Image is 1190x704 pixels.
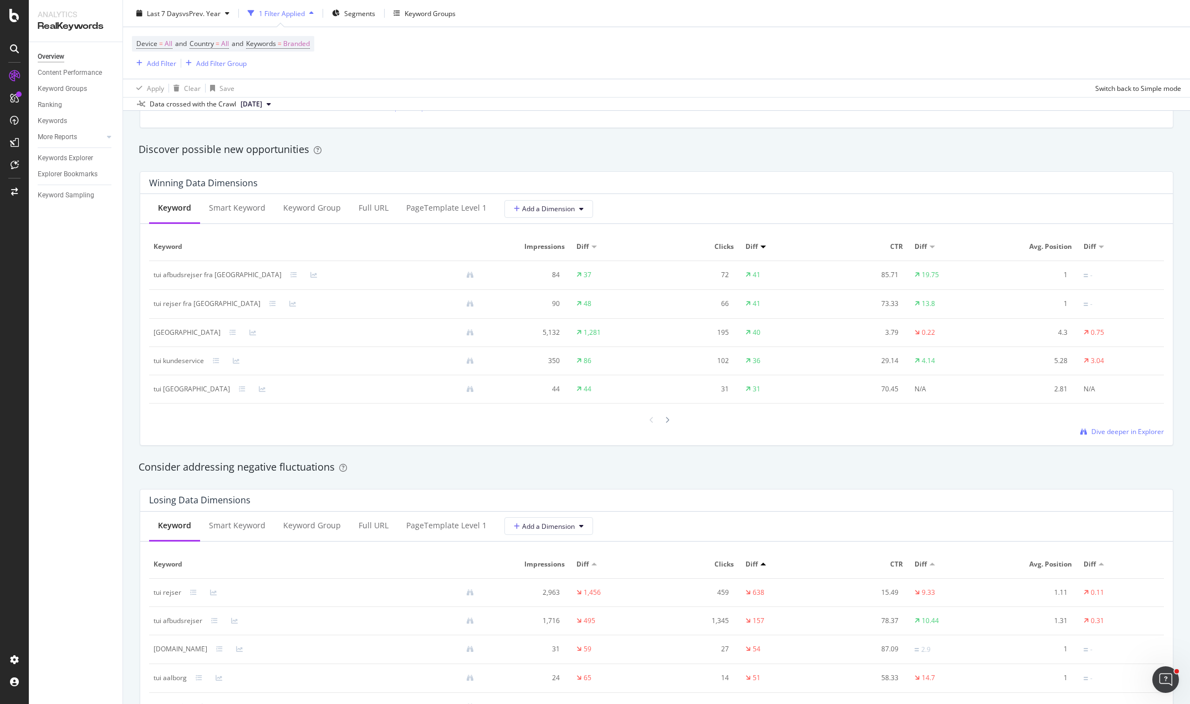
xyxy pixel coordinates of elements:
div: Analytics [38,9,114,20]
div: 1,281 [584,328,601,338]
div: 495 [584,616,595,626]
span: Avg. Position [999,559,1072,569]
div: 3.79 [830,328,898,338]
span: Diff [745,559,758,569]
div: Ranking [38,99,62,111]
span: Clicks [661,559,734,569]
div: 85.71 [830,270,898,280]
div: 13.8 [922,299,935,309]
div: 87.09 [830,644,898,654]
span: Impressions [492,242,565,252]
span: and [175,39,187,48]
span: Add a Dimension [514,204,575,213]
div: Keywords Explorer [38,152,93,164]
button: Segments [328,4,380,22]
a: Keywords [38,115,115,127]
div: N/A [915,384,926,394]
div: - [1090,674,1092,683]
div: tui afbudsrejser [154,616,202,626]
button: Clear [169,79,201,97]
div: Keyword Groups [405,8,456,18]
div: 1.31 [999,616,1068,626]
button: [DATE] [236,98,275,111]
div: RealKeywords [38,20,114,33]
div: Explorer Bookmarks [38,169,98,180]
a: Keyword Groups [38,83,115,95]
div: 29.14 [830,356,898,366]
div: 4.3 [999,328,1068,338]
div: Overview [38,51,64,63]
div: tui dänemark [154,384,230,394]
div: Keywords [38,115,67,127]
div: 72 [661,270,729,280]
div: www.tui.dk [154,644,207,654]
span: Avg. Position [999,242,1072,252]
button: Switch back to Simple mode [1091,79,1181,97]
span: Segments [344,8,375,18]
div: 2.9 [921,645,931,655]
div: 2,963 [492,588,560,598]
span: Last 7 Days [147,8,182,18]
div: Data crossed with the Crawl [150,99,236,109]
div: 1,345 [661,616,729,626]
div: 44 [584,384,591,394]
div: 73.33 [830,299,898,309]
div: 638 [753,588,764,598]
span: Keyword [154,242,480,252]
div: 54 [753,644,760,654]
div: Content Performance [38,67,102,79]
div: Keyword [158,202,191,213]
div: 66 [661,299,729,309]
div: 1.11 [999,588,1068,598]
div: 195 [661,328,729,338]
div: 2.81 [999,384,1068,394]
div: Discover possible new opportunities [139,142,1174,157]
div: 0.31 [1091,616,1104,626]
div: 1 Filter Applied [259,8,305,18]
div: 157 [753,616,764,626]
div: Full URL [359,202,389,213]
div: Add Filter Group [196,58,247,68]
img: Equal [1084,274,1088,277]
div: Keyword [158,520,191,531]
div: 350 [492,356,560,366]
span: and [232,39,243,48]
a: Ranking [38,99,115,111]
div: Winning Data Dimensions [149,177,258,188]
a: Dive deeper in Explorer [1080,427,1164,436]
div: Keyword Group [283,520,341,531]
div: 1 [999,644,1068,654]
button: Save [206,79,234,97]
span: Add a Dimension [514,522,575,531]
button: Last 7 DaysvsPrev. Year [132,4,234,22]
div: 1,456 [584,588,601,598]
button: Add Filter Group [181,57,247,70]
img: Equal [1084,648,1088,651]
div: 1 [999,299,1068,309]
div: 4.14 [922,356,935,366]
div: tui rejser [154,588,181,598]
div: 14 [661,673,729,683]
div: 58.33 [830,673,898,683]
span: Diff [915,242,927,252]
div: 0.75 [1091,328,1104,338]
div: 3.04 [1091,356,1104,366]
div: 1 [999,673,1068,683]
div: Clear [184,83,201,93]
div: 78.37 [830,616,898,626]
div: 5,132 [492,328,560,338]
iframe: Intercom live chat [1152,666,1179,693]
div: 1,716 [492,616,560,626]
span: Diff [576,559,589,569]
div: - [1090,271,1092,280]
div: 31 [753,384,760,394]
div: 36 [753,356,760,366]
div: 44 [492,384,560,394]
span: Clicks [661,242,734,252]
div: 40 [753,328,760,338]
div: 0.22 [922,328,935,338]
div: 10.44 [922,616,939,626]
div: 15.49 [830,588,898,598]
a: Keyword Sampling [38,190,115,201]
a: Explorer Bookmarks [38,169,115,180]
